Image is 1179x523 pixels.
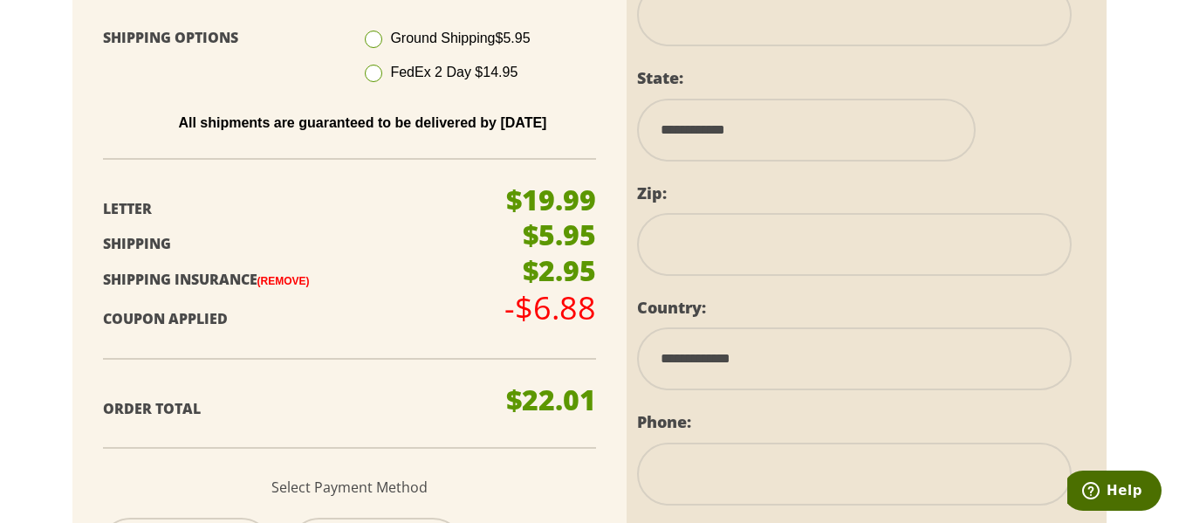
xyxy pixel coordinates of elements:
[103,306,510,332] p: Coupon Applied
[103,196,510,222] p: Letter
[637,297,706,318] label: Country:
[504,292,596,324] p: -$6.88
[103,231,510,257] p: Shipping
[1067,471,1162,514] iframe: Opens a widget where you can find more information
[637,411,691,432] label: Phone:
[103,475,597,500] p: Select Payment Method
[637,182,667,203] label: Zip:
[506,186,596,214] p: $19.99
[103,396,510,422] p: Order Total
[103,267,510,292] p: Shipping Insurance
[390,65,518,79] span: FedEx 2 Day $14.95
[116,115,610,131] p: All shipments are guaranteed to be delivered by [DATE]
[496,31,531,45] span: $5.95
[523,221,596,249] p: $5.95
[103,25,337,51] p: Shipping Options
[390,31,530,45] span: Ground Shipping
[506,386,596,414] p: $22.01
[257,275,310,287] a: (Remove)
[523,257,596,285] p: $2.95
[637,67,683,88] label: State:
